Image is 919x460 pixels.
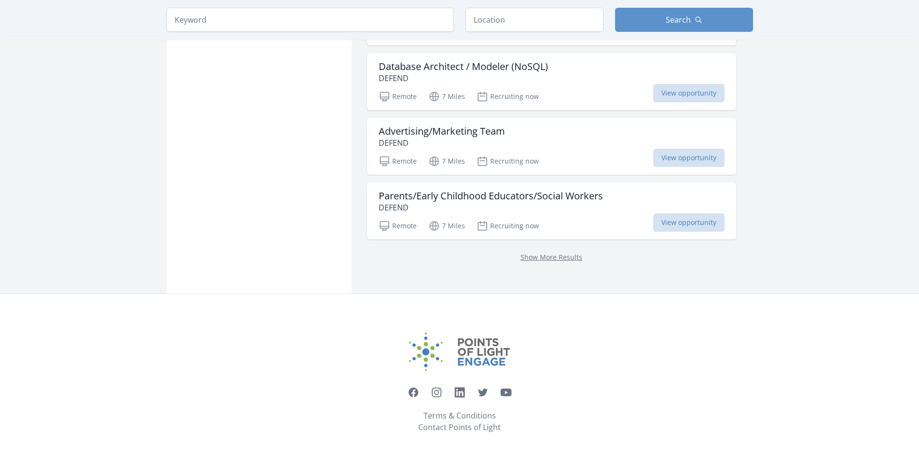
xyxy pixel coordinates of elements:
[367,53,736,110] a: Database Architect / Modeler (NoSQL) DEFEND Remote 7 Miles Recruiting now View opportunity
[418,421,501,433] a: Contact Points of Light
[428,91,465,102] p: 7 Miles
[477,155,539,167] p: Recruiting now
[379,91,417,102] p: Remote
[477,220,539,232] p: Recruiting now
[666,14,691,26] span: Search
[379,72,548,84] p: DEFEND
[379,61,548,72] h3: Database Architect / Modeler (NoSQL)
[379,137,505,149] p: DEFEND
[379,190,603,202] h3: Parents/Early Childhood Educators/Social Workers
[521,252,582,262] a: Show More Results
[379,220,417,232] p: Remote
[477,91,539,102] p: Recruiting now
[428,155,465,167] p: 7 Miles
[653,149,725,167] span: View opportunity
[367,182,736,239] a: Parents/Early Childhood Educators/Social Workers DEFEND Remote 7 Miles Recruiting now View opport...
[466,8,604,32] input: Location
[428,220,465,232] p: 7 Miles
[379,125,505,137] h3: Advertising/Marketing Team
[615,8,753,32] button: Search
[653,84,725,102] span: View opportunity
[367,118,736,175] a: Advertising/Marketing Team DEFEND Remote 7 Miles Recruiting now View opportunity
[653,213,725,232] span: View opportunity
[379,155,417,167] p: Remote
[166,8,454,32] input: Keyword
[424,410,496,421] a: Terms & Conditions
[409,333,510,371] img: Points of Light Engage
[379,202,603,213] p: DEFEND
